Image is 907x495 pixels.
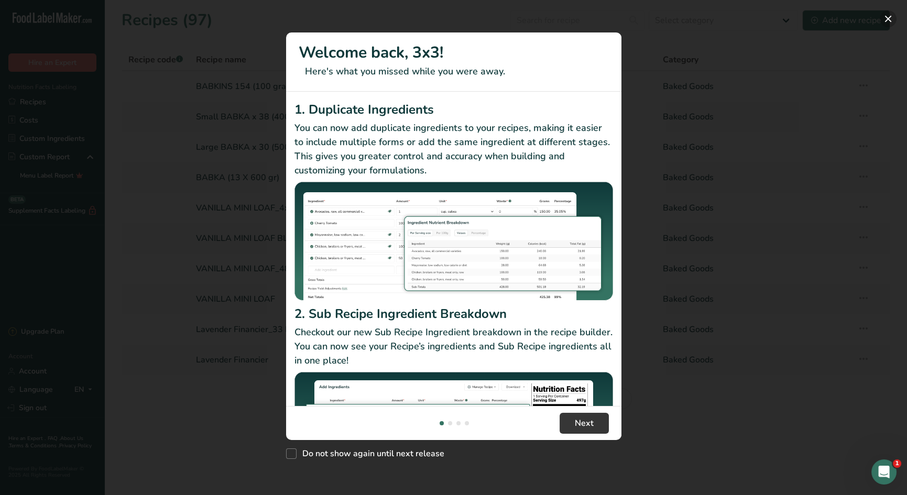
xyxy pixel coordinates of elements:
[294,325,613,368] p: Checkout our new Sub Recipe Ingredient breakdown in the recipe builder. You can now see your Reci...
[871,459,897,485] iframe: Intercom live chat
[893,459,901,468] span: 1
[299,41,609,64] h1: Welcome back, 3x3!
[294,304,613,323] h2: 2. Sub Recipe Ingredient Breakdown
[294,372,613,491] img: Sub Recipe Ingredient Breakdown
[297,448,444,459] span: Do not show again until next release
[560,413,609,434] button: Next
[294,121,613,178] p: You can now add duplicate ingredients to your recipes, making it easier to include multiple forms...
[299,64,609,79] p: Here's what you missed while you were away.
[294,182,613,301] img: Duplicate Ingredients
[575,417,594,430] span: Next
[294,100,613,119] h2: 1. Duplicate Ingredients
